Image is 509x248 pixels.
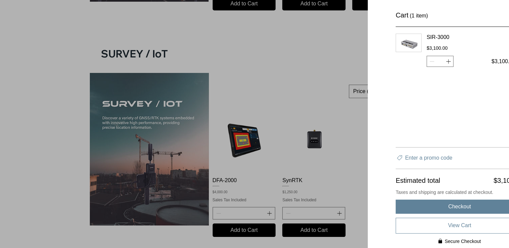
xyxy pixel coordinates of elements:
button: Decrement [427,56,437,67]
fieldset: Quantity [427,56,453,68]
span: $3,100.00 [427,45,447,52]
input: Choose quantity [437,56,443,67]
span: Secure Checkout [445,238,481,245]
img: SIR-3000 [396,34,421,52]
span: Enter a promo code [405,154,452,162]
span: Checkout [448,204,471,209]
h2: Cart [396,10,408,20]
a: SIR-3000 [427,34,483,41]
h3: Estimated total [396,176,494,185]
span: View Cart [448,222,471,229]
button: Increment [443,56,453,67]
span: (1 item) [410,12,428,19]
